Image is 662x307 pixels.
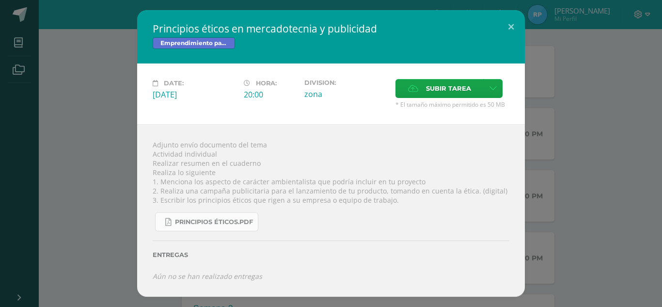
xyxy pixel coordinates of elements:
i: Aún no se han realizado entregas [153,272,262,281]
button: Close (Esc) [497,10,525,43]
span: Hora: [256,80,277,87]
span: Subir tarea [426,80,471,97]
label: Entregas [153,251,509,259]
div: [DATE] [153,89,236,100]
h2: Principios éticos en mercadotecnia y publicidad [153,22,509,35]
div: zona [304,89,388,99]
div: 20:00 [244,89,297,100]
span: Principios éticos.pdf [175,218,253,226]
span: * El tamaño máximo permitido es 50 MB [395,100,509,109]
a: Principios éticos.pdf [155,212,258,231]
span: Emprendimiento para la Productividad [153,37,235,49]
span: Date: [164,80,184,87]
div: Adjunto envío documento del tema Actividad individual Realizar resumen en el cuaderno Realiza lo ... [137,124,525,296]
label: Division: [304,79,388,86]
